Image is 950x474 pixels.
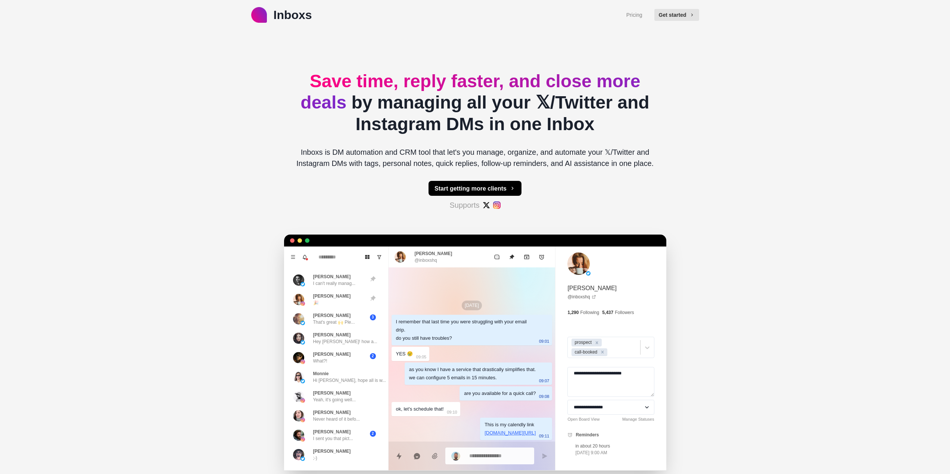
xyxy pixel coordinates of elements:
[290,147,660,169] p: Inboxs is DM automation and CRM tool that let's you manage, organize, and automate your 𝕏/Twitter...
[567,252,590,275] img: picture
[313,390,351,396] p: [PERSON_NAME]
[575,449,610,456] p: [DATE] 9:00 AM
[427,449,442,464] button: Add media
[313,332,351,338] p: [PERSON_NAME]
[567,309,579,316] p: 1,290
[293,352,304,363] img: picture
[493,201,501,209] img: #
[396,318,536,342] div: I remember that last time you were struggling with your email drip. do you still have troubles?
[313,435,353,442] p: I sent you that pict...
[313,338,377,345] p: Hey [PERSON_NAME]! how a...
[615,309,634,316] p: Followers
[300,398,305,403] img: picture
[415,250,452,257] p: [PERSON_NAME]
[313,455,317,461] p: ;-)
[575,443,610,449] p: in about 20 hours
[287,251,299,263] button: Menu
[464,389,536,398] div: are you available for a quick call?
[504,249,519,264] button: Unpin
[449,200,479,211] p: Supports
[313,293,351,299] p: [PERSON_NAME]
[451,452,460,461] img: picture
[313,448,351,455] p: [PERSON_NAME]
[370,431,376,437] span: 2
[313,312,351,319] p: [PERSON_NAME]
[313,358,327,364] p: What?!
[370,314,376,320] span: 3
[293,391,304,402] img: picture
[539,392,549,401] p: 09:08
[396,350,413,358] div: YES 😢
[299,251,311,263] button: Notifications
[654,9,699,21] button: Get started
[300,418,305,422] img: picture
[485,421,536,437] div: This is my calendly link
[598,348,607,356] div: Remove call-booked
[300,379,305,383] img: picture
[293,410,304,421] img: picture
[293,449,304,460] img: picture
[274,6,312,24] p: Inboxs
[429,181,521,196] button: Start getting more clients
[622,416,654,423] a: Manage Statuses
[576,431,599,438] p: Reminders
[313,299,319,306] p: 🎉
[572,339,593,346] div: prospect
[462,301,482,310] p: [DATE]
[290,70,660,135] h2: by managing all your 𝕏/Twitter and Instagram DMs in one Inbox
[567,416,599,423] a: Open Board View
[409,449,424,464] button: Reply with AI
[539,377,549,385] p: 09:07
[447,408,457,416] p: 09:10
[539,337,549,345] p: 09:01
[313,351,351,358] p: [PERSON_NAME]
[602,309,613,316] p: 5,437
[361,251,373,263] button: Board View
[396,405,444,413] div: ok, let's schedule that!
[567,293,596,300] a: @inboxshq
[313,370,329,377] p: Monnie
[313,409,351,416] p: [PERSON_NAME]
[519,249,534,264] button: Archive
[409,365,536,382] div: as you know I have a service that drastically simplifies that. we can configure 5 emails in 15 mi...
[313,319,355,326] p: That's great 🙌 Ple...
[392,449,407,464] button: Quick replies
[485,429,536,437] p: [DOMAIN_NAME][URL]
[293,371,304,383] img: picture
[293,313,304,324] img: picture
[313,429,351,435] p: [PERSON_NAME]
[300,456,305,461] img: picture
[300,321,305,325] img: picture
[567,284,617,293] p: [PERSON_NAME]
[415,257,437,264] p: @inboxshq
[534,249,549,264] button: Add reminder
[537,449,552,464] button: Send message
[489,249,504,264] button: Mark as unread
[370,353,376,359] span: 2
[313,273,351,280] p: [PERSON_NAME]
[313,377,386,384] p: Hi [PERSON_NAME], hope all is w...
[251,7,267,23] img: logo
[300,71,640,113] span: Save time, reply faster, and close more deals
[300,340,305,345] img: picture
[293,274,304,286] img: picture
[313,416,360,423] p: Never heard of it befo...
[572,348,598,356] div: call-booked
[373,251,385,263] button: Show unread conversations
[293,333,304,344] img: picture
[293,430,304,441] img: picture
[483,201,490,209] img: #
[313,396,356,403] p: Yeah, it's going well...
[300,437,305,442] img: picture
[416,353,427,361] p: 09:05
[300,282,305,286] img: picture
[251,6,312,24] a: logoInboxs
[539,432,549,440] p: 09:11
[580,309,599,316] p: Following
[586,271,591,276] img: picture
[593,339,601,346] div: Remove prospect
[626,11,642,19] a: Pricing
[300,301,305,306] img: picture
[313,280,356,287] p: I can't really manag...
[395,251,406,263] img: picture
